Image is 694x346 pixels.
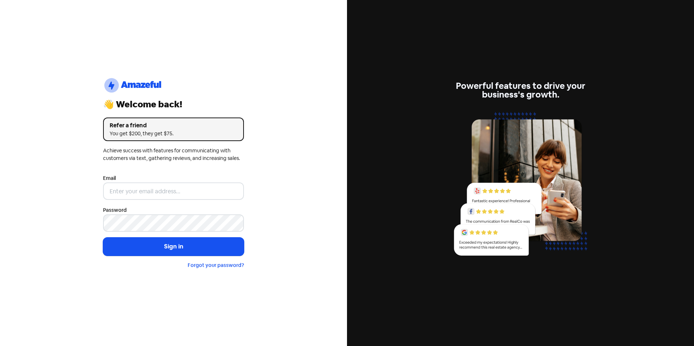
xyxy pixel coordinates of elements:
[450,108,591,264] img: reviews
[103,100,244,109] div: 👋 Welcome back!
[103,174,116,182] label: Email
[110,121,237,130] div: Refer a friend
[103,206,127,214] label: Password
[188,262,244,268] a: Forgot your password?
[110,130,237,137] div: You get $200, they get $75.
[450,82,591,99] div: Powerful features to drive your business's growth.
[103,182,244,200] input: Enter your email address...
[103,147,244,162] div: Achieve success with features for communicating with customers via text, gathering reviews, and i...
[103,238,244,256] button: Sign in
